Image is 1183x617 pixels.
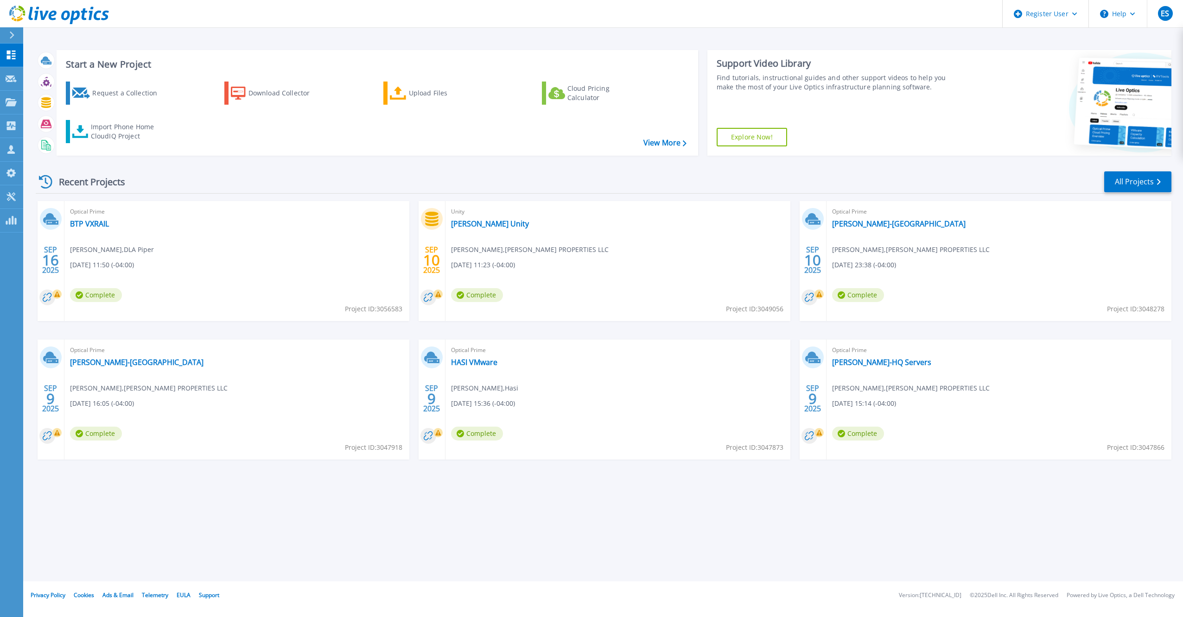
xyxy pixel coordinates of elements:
a: Explore Now! [717,128,787,146]
div: SEP 2025 [423,382,440,416]
span: Project ID: 3048278 [1107,304,1164,314]
div: Recent Projects [36,170,138,193]
span: [DATE] 11:50 (-04:00) [70,260,134,270]
span: Optical Prime [832,207,1166,217]
a: Request a Collection [66,82,169,105]
span: [PERSON_NAME] , [PERSON_NAME] PROPERTIES LLC [451,245,609,255]
a: View More [643,139,687,147]
span: [PERSON_NAME] , [PERSON_NAME] PROPERTIES LLC [832,245,990,255]
a: Download Collector [224,82,328,105]
span: Project ID: 3047873 [726,442,783,453]
span: Complete [451,427,503,441]
span: [PERSON_NAME] , Hasi [451,383,518,393]
a: HASI VMware [451,358,497,367]
span: Complete [832,427,884,441]
span: Optical Prime [70,345,404,355]
li: Powered by Live Optics, a Dell Technology [1067,592,1175,598]
span: 10 [423,256,440,264]
a: Support [199,591,219,599]
div: SEP 2025 [42,382,59,416]
span: Project ID: 3049056 [726,304,783,314]
div: Cloud Pricing Calculator [567,84,642,102]
li: Version: [TECHNICAL_ID] [899,592,961,598]
span: Complete [451,288,503,302]
a: Ads & Email [102,591,134,599]
span: [PERSON_NAME] , [PERSON_NAME] PROPERTIES LLC [832,383,990,393]
span: Optical Prime [70,207,404,217]
div: Support Video Library [717,57,956,69]
a: Privacy Policy [31,591,65,599]
span: [PERSON_NAME] , [PERSON_NAME] PROPERTIES LLC [70,383,228,393]
span: Complete [832,288,884,302]
div: Import Phone Home CloudIQ Project [91,122,163,141]
span: [DATE] 11:23 (-04:00) [451,260,515,270]
span: ES [1161,10,1169,17]
span: Project ID: 3047866 [1107,442,1164,453]
span: Complete [70,427,122,441]
h3: Start a New Project [66,59,686,69]
span: [DATE] 15:14 (-04:00) [832,398,896,409]
a: All Projects [1104,171,1171,192]
span: 9 [46,395,55,403]
span: Project ID: 3056583 [345,304,402,314]
a: [PERSON_NAME]-[GEOGRAPHIC_DATA] [832,219,966,228]
a: Telemetry [142,591,168,599]
span: 9 [808,395,817,403]
a: [PERSON_NAME]-HQ Servers [832,358,931,367]
span: 16 [42,256,59,264]
span: Complete [70,288,122,302]
a: EULA [177,591,191,599]
span: [DATE] 23:38 (-04:00) [832,260,896,270]
a: Upload Files [383,82,487,105]
div: Upload Files [409,84,483,102]
div: Request a Collection [92,84,166,102]
span: 9 [427,395,436,403]
a: [PERSON_NAME]-[GEOGRAPHIC_DATA] [70,358,204,367]
span: Optical Prime [832,345,1166,355]
div: SEP 2025 [42,243,59,277]
div: SEP 2025 [804,382,821,416]
span: [PERSON_NAME] , DLA Piper [70,245,154,255]
span: Optical Prime [451,345,785,355]
li: © 2025 Dell Inc. All Rights Reserved [970,592,1058,598]
div: Download Collector [248,84,323,102]
div: SEP 2025 [804,243,821,277]
span: Unity [451,207,785,217]
a: [PERSON_NAME] Unity [451,219,529,228]
span: [DATE] 16:05 (-04:00) [70,398,134,409]
div: Find tutorials, instructional guides and other support videos to help you make the most of your L... [717,73,956,92]
span: 10 [804,256,821,264]
a: BTP VXRAIL [70,219,109,228]
a: Cloud Pricing Calculator [542,82,645,105]
div: SEP 2025 [423,243,440,277]
a: Cookies [74,591,94,599]
span: Project ID: 3047918 [345,442,402,453]
span: [DATE] 15:36 (-04:00) [451,398,515,409]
